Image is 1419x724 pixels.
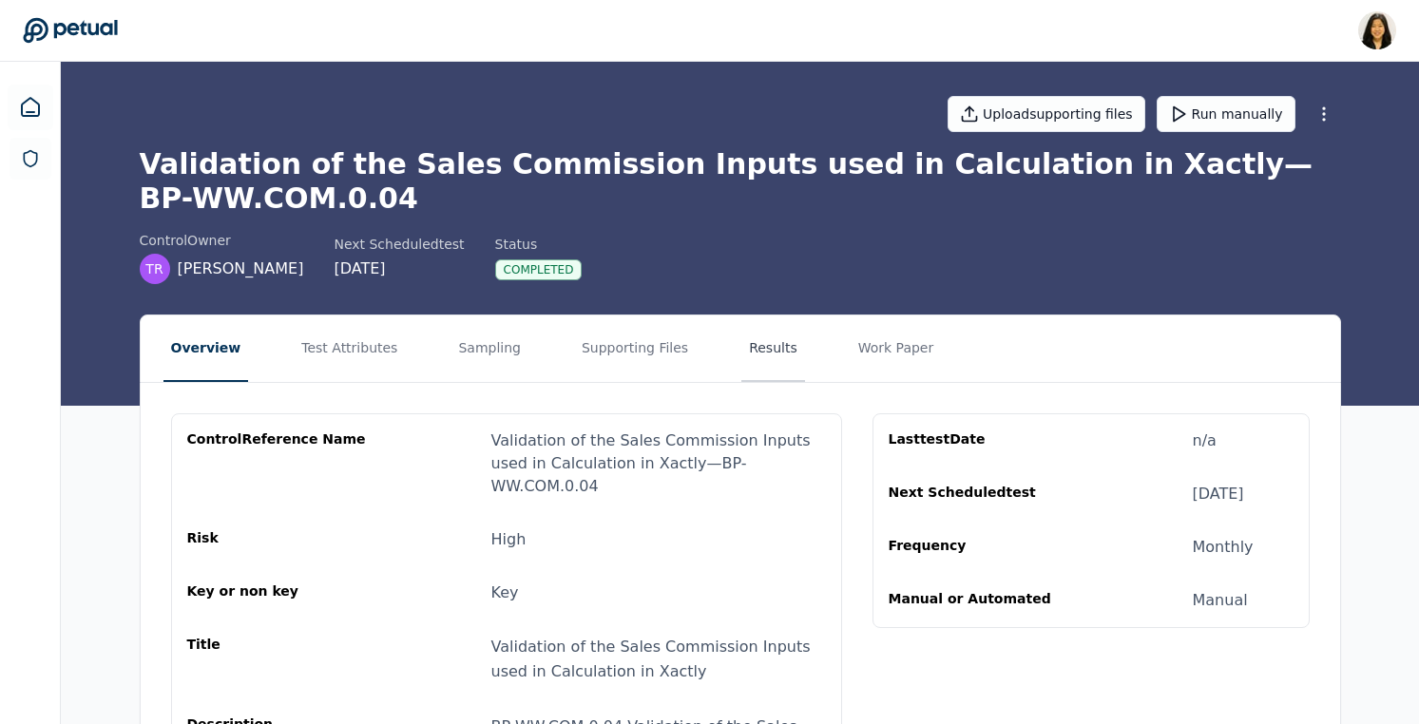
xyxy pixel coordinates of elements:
[495,235,583,254] div: Status
[889,536,1071,559] div: Frequency
[948,96,1145,132] button: Uploadsupporting files
[1193,483,1244,505] div: [DATE]
[491,528,527,551] div: High
[491,429,826,498] div: Validation of the Sales Commission Inputs used in Calculation in Xactly — BP-WW.COM.0.04
[145,259,163,278] span: TR
[889,483,1071,505] div: Next Scheduled test
[1193,589,1248,612] div: Manual
[140,231,304,250] div: control Owner
[1193,536,1254,559] div: Monthly
[451,315,528,382] button: Sampling
[334,257,464,280] div: [DATE]
[187,528,370,551] div: Risk
[140,147,1341,216] h1: Validation of the Sales Commission Inputs used in Calculation in Xactly — BP-WW.COM.0.04
[1193,429,1217,452] div: n/a
[163,315,249,382] button: Overview
[187,581,370,604] div: Key or non key
[851,315,942,382] button: Work Paper
[334,235,464,254] div: Next Scheduled test
[1157,96,1295,132] button: Run manually
[889,589,1071,612] div: Manual or Automated
[141,315,1340,382] nav: Tabs
[1358,11,1396,49] img: Renee Park
[491,638,811,680] span: Validation of the Sales Commission Inputs used in Calculation in Xactly
[889,429,1071,452] div: Last test Date
[178,257,304,280] span: [PERSON_NAME]
[495,259,583,280] div: Completed
[294,315,405,382] button: Test Attributes
[10,138,51,180] a: SOC 1 Reports
[187,429,370,498] div: control Reference Name
[1307,97,1341,131] button: More Options
[187,635,370,684] div: Title
[491,581,519,604] div: Key
[574,315,696,382] button: Supporting Files
[8,85,53,130] a: Dashboard
[23,17,118,44] a: Go to Dashboard
[741,315,805,382] button: Results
